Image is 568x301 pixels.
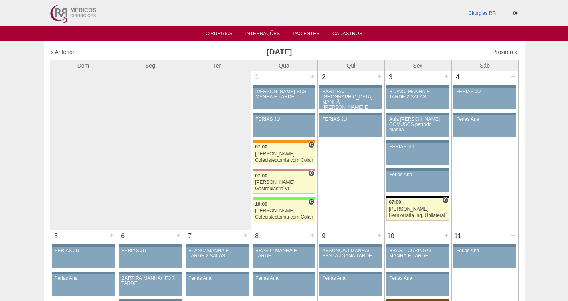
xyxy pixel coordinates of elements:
[251,71,263,83] div: 1
[513,11,518,16] i: Sair
[186,244,248,247] div: Key: Aviso
[319,115,382,137] a: FERIAS JU
[251,60,317,71] th: Qua
[451,60,518,71] th: Sáb
[50,230,63,242] div: 5
[121,276,179,286] div: BARTIRA MANHÃ/ IFOR TARDE
[255,201,267,207] span: 10:00
[55,248,112,253] div: FERIAS JU
[162,46,396,58] h3: [DATE]
[386,244,449,247] div: Key: Aviso
[117,60,184,71] th: Seg
[255,276,313,281] div: Ferias Ana
[119,272,181,274] div: Key: Aviso
[318,71,330,83] div: 2
[453,115,516,137] a: Ferias Ana
[293,31,319,39] a: Pacientes
[389,207,447,212] div: [PERSON_NAME]
[452,71,464,83] div: 4
[119,244,181,247] div: Key: Aviso
[308,199,314,205] span: Consultório
[319,247,382,268] a: ASSUNÇÃO MANHÃ/ SANTA JOANA TARDE
[255,151,313,157] div: [PERSON_NAME]
[319,274,382,296] a: Ferias Ana
[386,115,449,137] a: Aula [PERSON_NAME] COMUSCS período manha
[456,89,513,94] div: FERIAS JU
[385,71,397,83] div: 3
[309,230,316,241] div: +
[384,60,451,71] th: Sex
[255,208,313,213] div: [PERSON_NAME]
[108,230,115,241] div: +
[319,85,382,88] div: Key: Aviso
[332,31,362,39] a: Cadastros
[188,276,246,281] div: Ferias Ana
[253,143,315,165] a: C 07:00 [PERSON_NAME] Colecistectomia com Colangiografia VL
[255,158,313,163] div: Colecistectomia com Colangiografia VL
[255,180,313,185] div: [PERSON_NAME]
[253,88,315,109] a: [PERSON_NAME]-SCS MANHÃ E TARDE
[386,198,449,221] a: C 07:00 [PERSON_NAME] Herniorrafia Ing. Unilateral VL
[52,247,114,268] a: FERIAS JU
[319,113,382,115] div: Key: Aviso
[253,247,315,268] a: BRASIL/ MANHÃ E TARDE
[510,230,517,241] div: +
[386,272,449,274] div: Key: Aviso
[255,144,267,150] span: 07:00
[253,169,315,171] div: Key: Santa Helena
[253,244,315,247] div: Key: Aviso
[386,171,449,192] a: Ferias Ana
[245,31,280,39] a: Internações
[255,186,313,191] div: Gastroplastia VL
[255,248,313,259] div: BRASIL/ MANHÃ E TARDE
[308,142,314,148] span: Consultório
[206,31,232,39] a: Cirurgias
[52,244,114,247] div: Key: Aviso
[389,248,447,259] div: BRASIL CURINGA/ MANHÃ E TARDE
[255,117,313,122] div: FERIAS JU
[119,274,181,296] a: BARTIRA MANHÃ/ IFOR TARDE
[389,276,447,281] div: Ferias Ana
[184,230,196,242] div: 7
[443,71,450,82] div: +
[255,89,313,100] div: [PERSON_NAME]-SCS MANHÃ E TARDE
[50,60,117,71] th: Dom
[255,215,313,220] div: Colecistectomia com Colangiografia VL
[389,213,447,218] div: Herniorrafia Ing. Unilateral VL
[386,196,449,198] div: Key: Blanc
[389,144,447,150] div: FERIAS JU
[386,88,449,109] a: BLANC/ MANHÃ E TARDE 2 SALAS
[319,88,382,109] a: BARTIRA/ [GEOGRAPHIC_DATA] MANHÃ ([PERSON_NAME] E ANA)/ SANTA JOANA -TARDE
[317,60,384,71] th: Qui
[253,274,315,296] a: Ferias Ana
[186,274,248,296] a: Ferias Ana
[386,85,449,88] div: Key: Aviso
[389,117,447,133] div: Aula [PERSON_NAME] COMUSCS período manha
[452,230,464,242] div: 11
[184,60,251,71] th: Ter
[385,230,397,242] div: 10
[510,71,517,82] div: +
[186,272,248,274] div: Key: Aviso
[242,230,249,241] div: +
[175,230,182,241] div: +
[492,49,517,55] a: Próximo »
[442,197,448,203] span: Consultório
[51,49,75,55] a: « Anterior
[322,117,380,122] div: FERIAS JU
[308,170,314,177] span: Consultório
[376,230,383,241] div: +
[322,276,380,281] div: Ferias Ana
[253,272,315,274] div: Key: Aviso
[389,172,447,177] div: Ferias Ana
[468,10,496,16] a: Cirurgias RR
[389,199,401,205] span: 07:00
[319,244,382,247] div: Key: Aviso
[253,140,315,143] div: Key: São Luiz - SCS
[117,230,129,242] div: 6
[322,89,380,121] div: BARTIRA/ [GEOGRAPHIC_DATA] MANHÃ ([PERSON_NAME] E ANA)/ SANTA JOANA -TARDE
[386,113,449,115] div: Key: Aviso
[253,197,315,200] div: Key: Brasil
[309,71,316,82] div: +
[318,230,330,242] div: 9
